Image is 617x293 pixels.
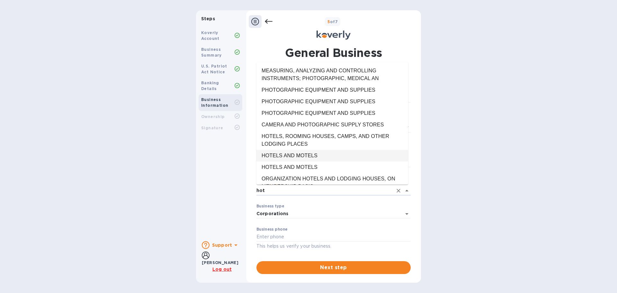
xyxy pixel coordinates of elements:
[201,97,228,108] b: Business Information
[256,227,288,231] label: Business phone
[201,64,227,74] b: U.S. Patriot Act Notice
[202,260,238,265] b: [PERSON_NAME]
[201,16,215,21] b: Steps
[327,19,338,24] b: of 7
[256,232,411,242] input: Enter phone
[402,186,411,195] button: Close
[212,267,232,272] u: Log out
[256,65,408,84] li: MEASURING, ANALYZING AND CONTROLLING INSTRUMENTS; PHOTOGRAPHIC, MEDICAL AN
[201,47,222,58] b: Business Summary
[262,264,406,271] span: Next step
[256,161,408,173] li: HOTELS AND MOTELS
[256,204,284,208] label: Business type
[256,84,408,96] li: PHOTOGRAPHIC EQUIPMENT AND SUPPLIES
[256,119,408,131] li: CAMERA AND PHOTOGRAPHIC SUPPLY STORES
[394,186,403,195] button: Clear
[212,243,232,248] b: Support
[256,261,411,274] button: Next step
[201,80,219,91] b: Banking Details
[256,96,408,107] li: PHOTOGRAPHIC EQUIPMENT AND SUPPLIES
[256,209,411,219] div: Corporations
[256,131,408,150] li: HOTELS, ROOMING HOUSES, CAMPS, AND OTHER LODGING PLACES
[256,150,408,161] li: HOTELS AND MOTELS
[256,256,286,260] label: Business email
[201,125,223,130] b: Signature
[256,211,289,216] div: Corporations
[256,243,411,250] p: This helps us verify your business.
[256,173,408,192] li: ORGANIZATION HOTELS AND LODGING HOUSES, ON MEMBERSHIP BASIS
[256,45,411,77] h1: General Business Information
[327,19,330,24] span: 5
[256,107,408,119] li: PHOTOGRAPHIC EQUIPMENT AND SUPPLIES
[201,30,219,41] b: Koverly Account
[256,186,393,195] input: Select industry type and select closest match
[201,114,225,119] b: Ownership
